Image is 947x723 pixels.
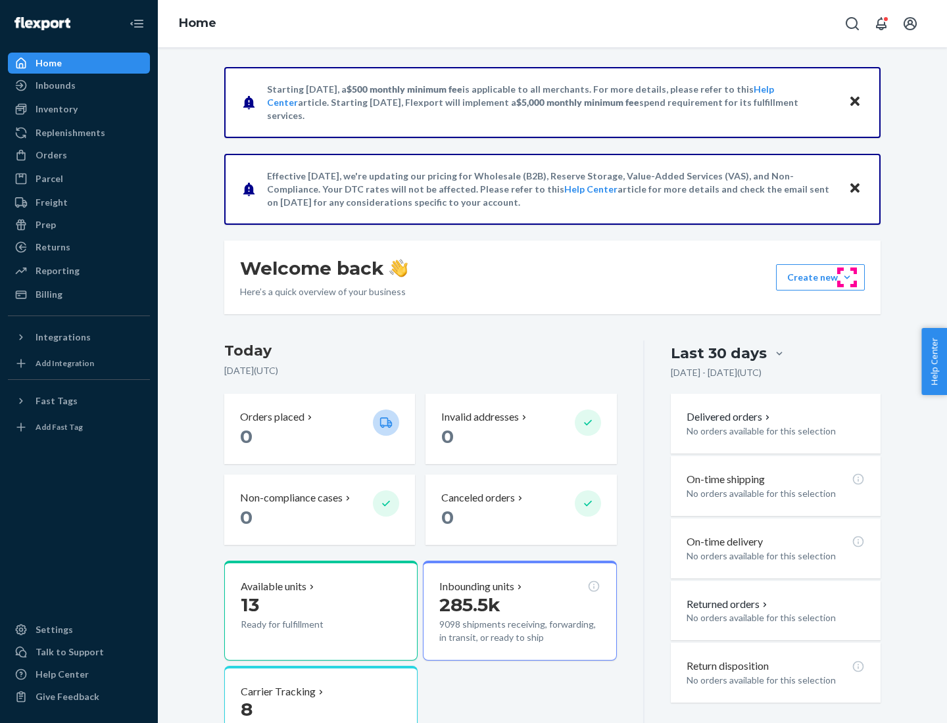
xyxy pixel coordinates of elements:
[36,57,62,70] div: Home
[36,421,83,432] div: Add Fast Tag
[425,475,616,545] button: Canceled orders 0
[671,343,767,363] div: Last 30 days
[687,611,865,624] p: No orders available for this selection
[839,11,865,37] button: Open Search Box
[36,218,56,231] div: Prep
[36,149,67,162] div: Orders
[8,237,150,258] a: Returns
[36,172,63,185] div: Parcel
[687,674,865,687] p: No orders available for this selection
[671,366,762,379] p: [DATE] - [DATE] ( UTC )
[564,183,618,195] a: Help Center
[8,619,150,640] a: Settings
[897,11,923,37] button: Open account menu
[8,417,150,438] a: Add Fast Tag
[921,328,947,395] button: Help Center
[687,409,773,425] button: Delivered orders
[36,288,62,301] div: Billing
[868,11,894,37] button: Open notifications
[8,53,150,74] a: Home
[224,364,617,377] p: [DATE] ( UTC )
[441,490,515,505] p: Canceled orders
[240,409,304,425] p: Orders placed
[240,490,343,505] p: Non-compliance cases
[8,214,150,235] a: Prep
[36,690,99,703] div: Give Feedback
[36,358,94,369] div: Add Integration
[241,618,362,631] p: Ready for fulfillment
[687,534,763,549] p: On-time delivery
[441,506,454,528] span: 0
[240,506,253,528] span: 0
[240,285,408,298] p: Here’s a quick overview of your business
[347,83,462,95] span: $500 monthly minimum fee
[124,11,150,37] button: Close Navigation
[179,16,216,30] a: Home
[687,597,770,612] button: Returned orders
[8,260,150,281] a: Reporting
[687,549,865,563] p: No orders available for this selection
[241,698,253,720] span: 8
[240,425,253,448] span: 0
[439,594,500,616] span: 285.5k
[8,284,150,305] a: Billing
[36,241,70,254] div: Returns
[36,264,80,277] div: Reporting
[687,425,865,438] p: No orders available for this selection
[441,409,519,425] p: Invalid addresses
[224,561,418,661] button: Available units13Ready for fulfillment
[423,561,616,661] button: Inbounding units285.5k9098 shipments receiving, forwarding, in transit, or ready to ship
[776,264,865,291] button: Create new
[687,487,865,500] p: No orders available for this selection
[168,5,227,43] ol: breadcrumbs
[267,170,836,209] p: Effective [DATE], we're updating our pricing for Wholesale (B2B), Reserve Storage, Value-Added Se...
[439,618,600,644] p: 9098 shipments receiving, forwarding, in transit, or ready to ship
[687,659,769,674] p: Return disposition
[8,686,150,707] button: Give Feedback
[36,79,76,92] div: Inbounds
[8,122,150,143] a: Replenishments
[224,340,617,361] h3: Today
[36,394,78,408] div: Fast Tags
[8,664,150,685] a: Help Center
[439,579,514,594] p: Inbounding units
[8,327,150,348] button: Integrations
[14,17,70,30] img: Flexport logo
[389,259,408,277] img: hand-wave emoji
[8,145,150,166] a: Orders
[8,353,150,374] a: Add Integration
[36,126,105,139] div: Replenishments
[441,425,454,448] span: 0
[241,579,306,594] p: Available units
[241,594,259,616] span: 13
[516,97,639,108] span: $5,000 monthly minimum fee
[224,394,415,464] button: Orders placed 0
[8,390,150,411] button: Fast Tags
[8,75,150,96] a: Inbounds
[240,256,408,280] h1: Welcome back
[36,623,73,636] div: Settings
[8,641,150,663] a: Talk to Support
[36,645,104,659] div: Talk to Support
[425,394,616,464] button: Invalid addresses 0
[846,93,863,112] button: Close
[224,475,415,545] button: Non-compliance cases 0
[687,472,765,487] p: On-time shipping
[8,192,150,213] a: Freight
[267,83,836,122] p: Starting [DATE], a is applicable to all merchants. For more details, please refer to this article...
[36,103,78,116] div: Inventory
[241,684,316,699] p: Carrier Tracking
[8,168,150,189] a: Parcel
[36,668,89,681] div: Help Center
[36,331,91,344] div: Integrations
[8,99,150,120] a: Inventory
[846,179,863,198] button: Close
[36,196,68,209] div: Freight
